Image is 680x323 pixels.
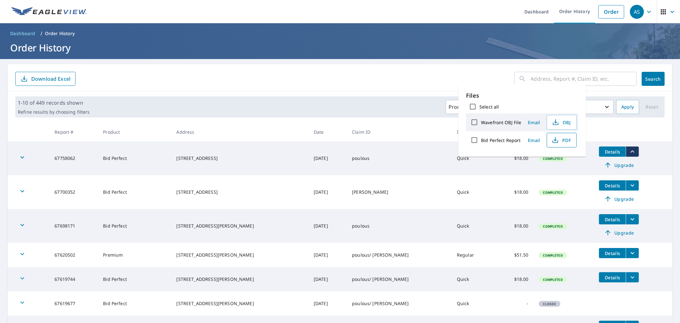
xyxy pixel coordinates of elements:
[452,209,495,243] td: Quick
[452,243,495,267] td: Regular
[309,123,347,141] th: Date
[524,135,544,145] button: Email
[49,267,98,291] td: 67619744
[98,243,171,267] td: Premium
[531,70,637,88] input: Address, Report #, Claim ID, etc.
[98,175,171,209] td: Bid Perfect
[98,291,171,316] td: Bid Perfect
[481,119,521,125] label: Wavefront OBJ File
[539,156,567,161] span: Completed
[495,267,533,291] td: $18.00
[495,175,533,209] td: $18.00
[45,30,75,37] p: Order History
[49,141,98,175] td: 67758062
[603,274,622,281] span: Details
[31,75,70,82] p: Download Excel
[495,291,533,316] td: -
[547,133,577,147] button: PDF
[526,119,542,125] span: Email
[11,7,87,17] img: EV Logo
[309,291,347,316] td: [DATE]
[347,267,452,291] td: poulous/ [PERSON_NAME]
[603,229,635,237] span: Upgrade
[599,180,626,191] button: detailsBtn-67700352
[98,123,171,141] th: Product
[452,175,495,209] td: Quick
[49,175,98,209] td: 67700352
[40,30,42,37] li: /
[8,28,38,39] a: Dashboard
[547,115,577,130] button: OBJ
[172,123,309,141] th: Address
[626,248,639,258] button: filesDropdownBtn-67620502
[49,243,98,267] td: 67620502
[8,41,672,54] h1: Order History
[466,91,578,100] p: Files
[603,250,622,256] span: Details
[599,272,626,282] button: detailsBtn-67619744
[626,146,639,157] button: filesDropdownBtn-67758062
[49,123,98,141] th: Report #
[309,175,347,209] td: [DATE]
[603,149,622,155] span: Details
[599,214,626,224] button: detailsBtn-67698171
[98,209,171,243] td: Bid Perfect
[479,104,499,110] label: Select all
[49,291,98,316] td: 67619677
[599,194,639,204] a: Upgrade
[603,195,635,203] span: Upgrade
[177,189,304,195] div: [STREET_ADDRESS]
[15,72,76,86] button: Download Excel
[347,141,452,175] td: poulous
[177,223,304,229] div: [STREET_ADDRESS][PERSON_NAME]
[599,160,639,170] a: Upgrade
[49,209,98,243] td: 67698171
[452,141,495,175] td: Quick
[347,123,452,141] th: Claim ID
[642,72,665,86] button: Search
[495,243,533,267] td: $51.50
[539,253,567,258] span: Completed
[626,180,639,191] button: filesDropdownBtn-67700352
[539,224,567,229] span: Completed
[616,100,639,114] button: Apply
[626,272,639,282] button: filesDropdownBtn-67619744
[10,30,35,37] span: Dashboard
[309,267,347,291] td: [DATE]
[626,214,639,224] button: filesDropdownBtn-67698171
[599,228,639,238] a: Upgrade
[603,161,635,169] span: Upgrade
[598,5,624,19] a: Order
[551,118,571,126] span: OBJ
[98,141,171,175] td: Bid Perfect
[524,117,544,127] button: Email
[446,100,483,114] button: Products
[177,300,304,307] div: [STREET_ADDRESS][PERSON_NAME]
[347,243,452,267] td: poulous/ [PERSON_NAME]
[539,302,560,306] span: Closed
[630,5,644,19] div: AS
[177,252,304,258] div: [STREET_ADDRESS][PERSON_NAME]
[647,76,660,82] span: Search
[452,291,495,316] td: Quick
[599,146,626,157] button: detailsBtn-67758062
[603,216,622,222] span: Details
[18,109,90,115] p: Refine results by choosing filters
[495,209,533,243] td: $18.00
[18,99,90,107] p: 1-10 of 449 records shown
[177,155,304,161] div: [STREET_ADDRESS]
[603,183,622,189] span: Details
[177,276,304,282] div: [STREET_ADDRESS][PERSON_NAME]
[449,103,471,111] p: Products
[551,136,571,144] span: PDF
[98,267,171,291] td: Bid Perfect
[526,137,542,143] span: Email
[347,209,452,243] td: poulous
[539,277,567,282] span: Completed
[8,28,672,39] nav: breadcrumb
[347,291,452,316] td: poulous/ [PERSON_NAME]
[452,267,495,291] td: Quick
[621,103,634,111] span: Apply
[481,137,521,143] label: Bid Perfect Report
[539,190,567,195] span: Completed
